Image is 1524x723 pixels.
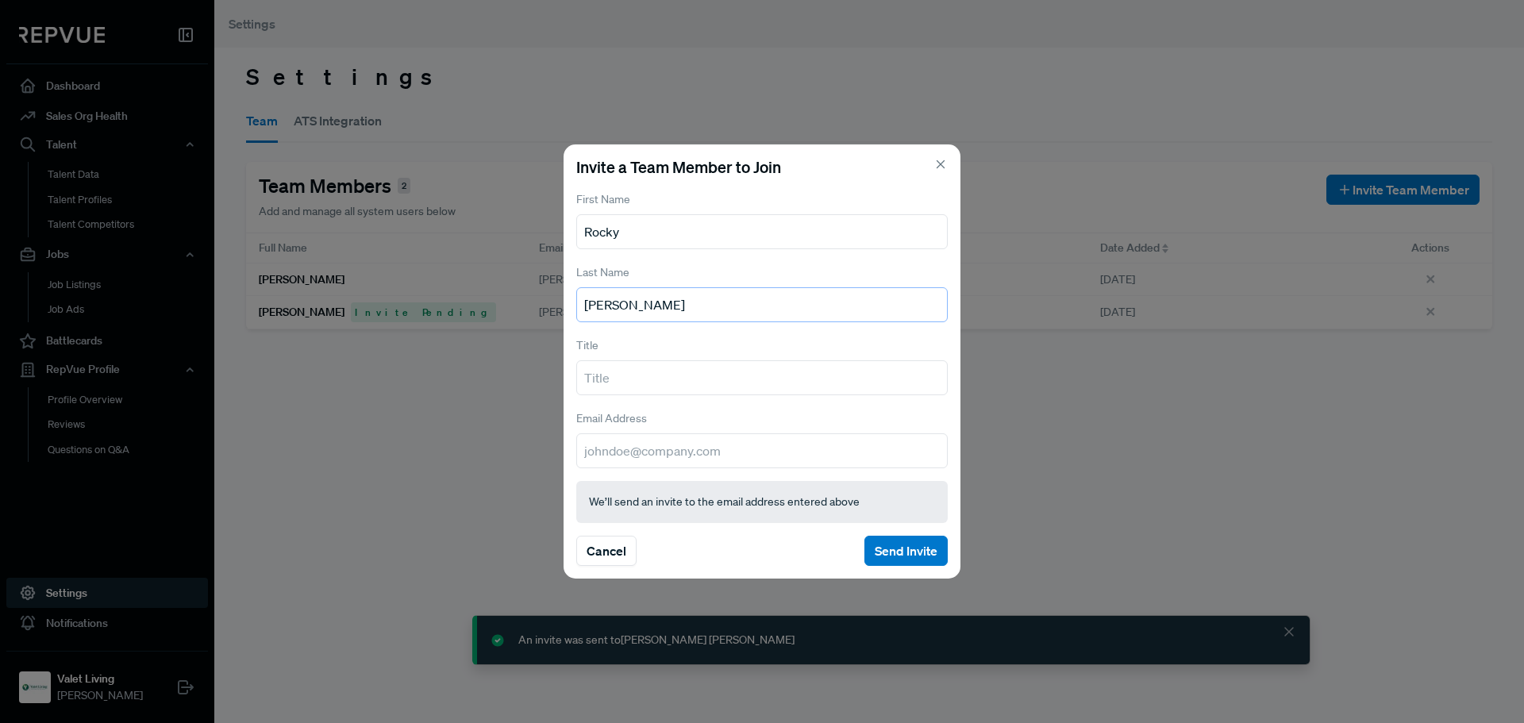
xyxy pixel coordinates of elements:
[576,287,948,322] input: Doe
[576,191,630,208] label: First Name
[576,337,598,354] label: Title
[576,214,948,249] input: John
[576,157,948,176] h5: Invite a Team Member to Join
[576,410,647,427] label: Email Address
[576,360,948,395] input: Title
[576,536,637,566] button: Cancel
[576,433,948,468] input: johndoe@company.com
[576,264,629,281] label: Last Name
[864,536,948,566] button: Send Invite
[589,494,935,510] p: We’ll send an invite to the email address entered above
